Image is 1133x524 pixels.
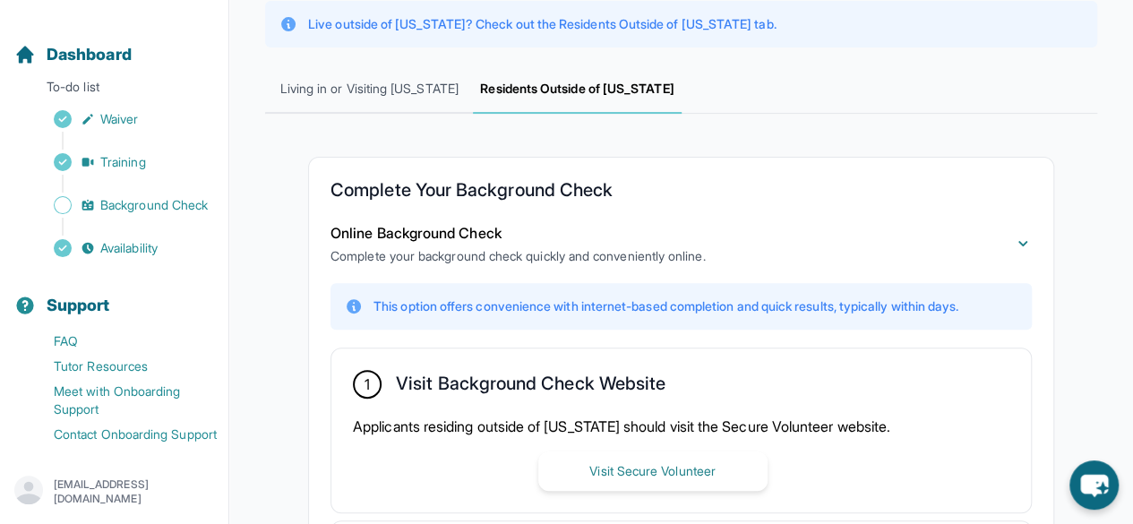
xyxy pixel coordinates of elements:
a: Contact Onboarding Support [14,422,228,447]
span: Online Background Check [330,224,502,242]
button: [EMAIL_ADDRESS][DOMAIN_NAME] [14,476,214,508]
nav: Tabs [265,65,1097,114]
h2: Visit Background Check Website [396,373,665,401]
span: Background Check [100,196,208,214]
a: Meet with Onboarding Support [14,379,228,422]
a: Training [14,150,228,175]
p: To-do list [7,78,221,103]
p: Applicants residing outside of [US_STATE] should visit the Secure Volunteer website. [353,416,1009,437]
a: Dashboard [14,42,132,67]
button: Visit Secure Volunteer [538,451,768,491]
p: Live outside of [US_STATE]? Check out the Residents Outside of [US_STATE] tab. [308,15,776,33]
span: Living in or Visiting [US_STATE] [265,65,473,114]
p: [EMAIL_ADDRESS][DOMAIN_NAME] [54,477,214,506]
a: Waiver [14,107,228,132]
span: Training [100,153,146,171]
p: This option offers convenience with internet-based completion and quick results, typically within... [373,297,958,315]
p: Complete your background check quickly and conveniently online. [330,247,705,265]
button: chat-button [1069,460,1119,510]
h2: Complete Your Background Check [330,179,1032,208]
span: Dashboard [47,42,132,67]
a: Availability [14,236,228,261]
span: Availability [100,239,158,257]
span: Support [47,293,110,318]
span: Residents Outside of [US_STATE] [473,65,681,114]
a: Background Check [14,193,228,218]
span: 1 [365,374,370,395]
button: Dashboard [7,13,221,74]
button: Support [7,264,221,325]
a: Visit Secure Volunteer [538,461,768,479]
span: Waiver [100,110,138,128]
a: FAQ [14,329,228,354]
a: Tutor Resources [14,354,228,379]
button: Online Background CheckComplete your background check quickly and conveniently online. [330,222,1032,265]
